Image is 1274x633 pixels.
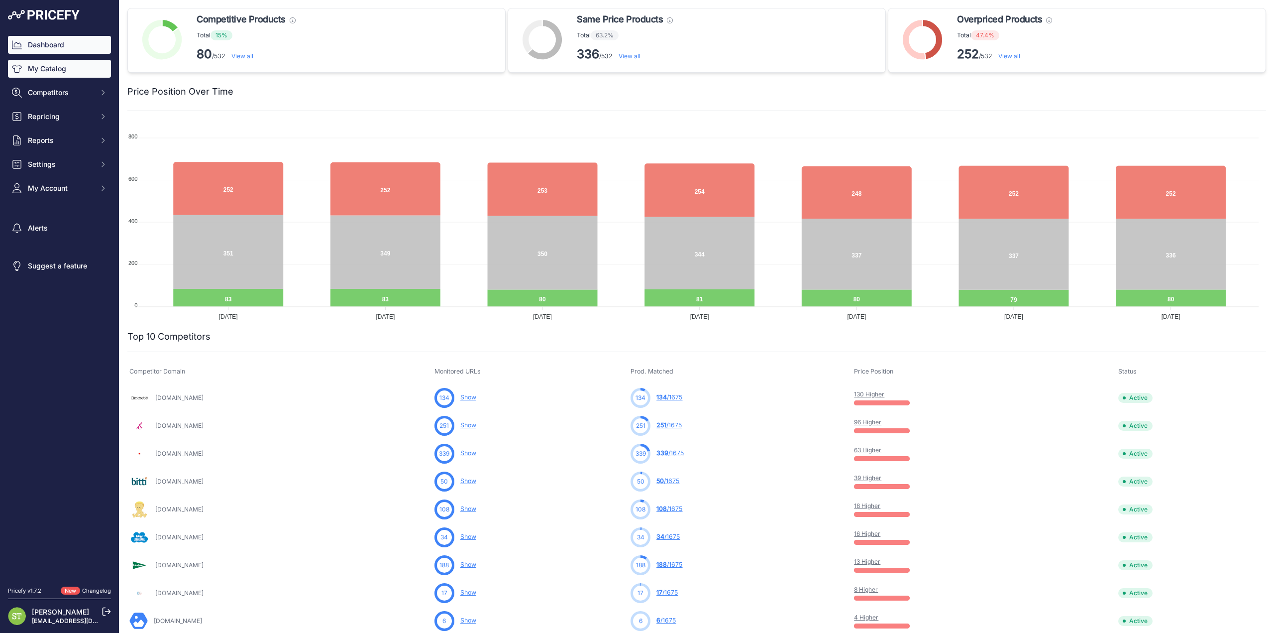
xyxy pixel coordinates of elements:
[128,218,137,224] tspan: 400
[656,477,664,485] span: 50
[8,131,111,149] button: Reports
[442,617,446,626] span: 6
[656,505,667,512] span: 108
[656,533,680,540] a: 34/1675
[1118,505,1153,514] span: Active
[656,477,679,485] a: 50/1675
[656,617,660,624] span: 6
[1118,588,1153,598] span: Active
[577,47,599,61] strong: 336
[656,533,664,540] span: 34
[61,587,80,595] span: New
[854,474,881,482] a: 39 Higher
[127,330,211,344] h2: Top 10 Competitors
[8,36,111,575] nav: Sidebar
[211,30,232,40] span: 15%
[28,112,93,122] span: Repricing
[636,449,646,458] span: 339
[957,47,979,61] strong: 252
[1118,393,1153,403] span: Active
[656,561,682,568] a: 188/1675
[128,133,137,139] tspan: 800
[619,52,640,60] a: View all
[656,589,678,596] a: 17/1675
[460,421,476,429] a: Show
[577,12,663,26] span: Same Price Products
[1118,449,1153,459] span: Active
[1118,368,1137,375] span: Status
[1118,421,1153,431] span: Active
[32,608,89,616] a: [PERSON_NAME]
[460,477,476,485] a: Show
[577,46,673,62] p: /532
[439,505,449,514] span: 108
[577,30,673,40] p: Total
[197,47,212,61] strong: 80
[128,260,137,266] tspan: 200
[639,617,642,626] span: 6
[636,393,645,402] span: 134
[129,368,185,375] span: Competitor Domain
[32,617,136,625] a: [EMAIL_ADDRESS][DOMAIN_NAME]
[854,418,881,426] a: 96 Higher
[636,561,645,570] span: 188
[8,179,111,197] button: My Account
[155,394,204,401] a: [DOMAIN_NAME]
[8,60,111,78] a: My Catalog
[460,533,476,540] a: Show
[8,587,41,595] div: Pricefy v1.7.2
[155,422,204,429] a: [DOMAIN_NAME]
[1118,560,1153,570] span: Active
[656,449,668,457] span: 339
[957,30,1052,40] p: Total
[28,159,93,169] span: Settings
[439,449,449,458] span: 339
[460,505,476,512] a: Show
[231,52,253,60] a: View all
[847,313,866,320] tspan: [DATE]
[28,183,93,193] span: My Account
[854,558,880,565] a: 13 Higher
[656,421,682,429] a: 251/1675
[656,589,662,596] span: 17
[690,313,709,320] tspan: [DATE]
[154,617,202,625] a: [DOMAIN_NAME]
[8,257,111,275] a: Suggest a feature
[854,614,878,621] a: 4 Higher
[197,12,286,26] span: Competitive Products
[8,219,111,237] a: Alerts
[656,505,682,512] a: 108/1675
[440,477,448,486] span: 50
[8,155,111,173] button: Settings
[439,561,449,570] span: 188
[656,617,676,624] a: 6/1675
[460,561,476,568] a: Show
[8,10,80,20] img: Pricefy Logo
[591,30,619,40] span: 63.2%
[636,421,645,430] span: 251
[854,530,880,537] a: 16 Higher
[854,586,878,593] a: 8 Higher
[8,108,111,126] button: Repricing
[439,393,449,402] span: 134
[1118,477,1153,487] span: Active
[134,302,137,308] tspan: 0
[155,533,204,541] a: [DOMAIN_NAME]
[82,587,111,594] a: Changelog
[127,85,233,99] h2: Price Position Over Time
[439,421,449,430] span: 251
[631,368,673,375] span: Prod. Matched
[656,393,667,401] span: 134
[533,313,552,320] tspan: [DATE]
[8,84,111,102] button: Competitors
[971,30,999,40] span: 47.4%
[656,561,667,568] span: 188
[656,449,684,457] a: 339/1675
[460,393,476,401] a: Show
[637,477,644,486] span: 50
[854,446,881,454] a: 63 Higher
[854,502,880,509] a: 18 Higher
[854,390,884,398] a: 130 Higher
[460,589,476,596] a: Show
[998,52,1020,60] a: View all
